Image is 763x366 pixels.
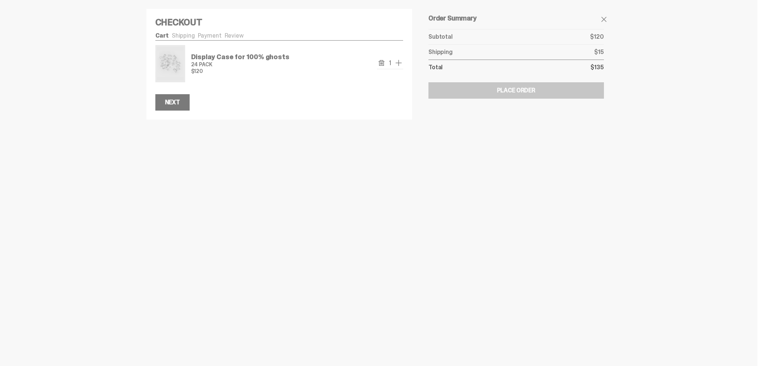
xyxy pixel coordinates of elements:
p: Subtotal [428,34,453,40]
button: remove [377,58,386,67]
p: $120 [191,69,289,74]
button: add one [394,58,403,67]
p: Shipping [428,49,453,55]
div: Next [165,99,180,105]
img: Display Case for 100% ghosts [157,47,184,81]
p: $135 [591,64,604,70]
span: 1 [386,60,394,66]
h4: Checkout [155,18,403,27]
p: $120 [590,34,604,40]
p: Display Case for 100% ghosts [191,54,289,60]
p: 24 PACK [191,62,289,67]
p: $15 [594,49,604,55]
p: Total [428,64,443,70]
button: Next [155,94,190,111]
div: Place Order [497,87,535,93]
button: Place Order [428,82,604,99]
a: Cart [155,32,169,39]
h5: Order Summary [428,15,604,22]
a: Shipping [172,32,195,39]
